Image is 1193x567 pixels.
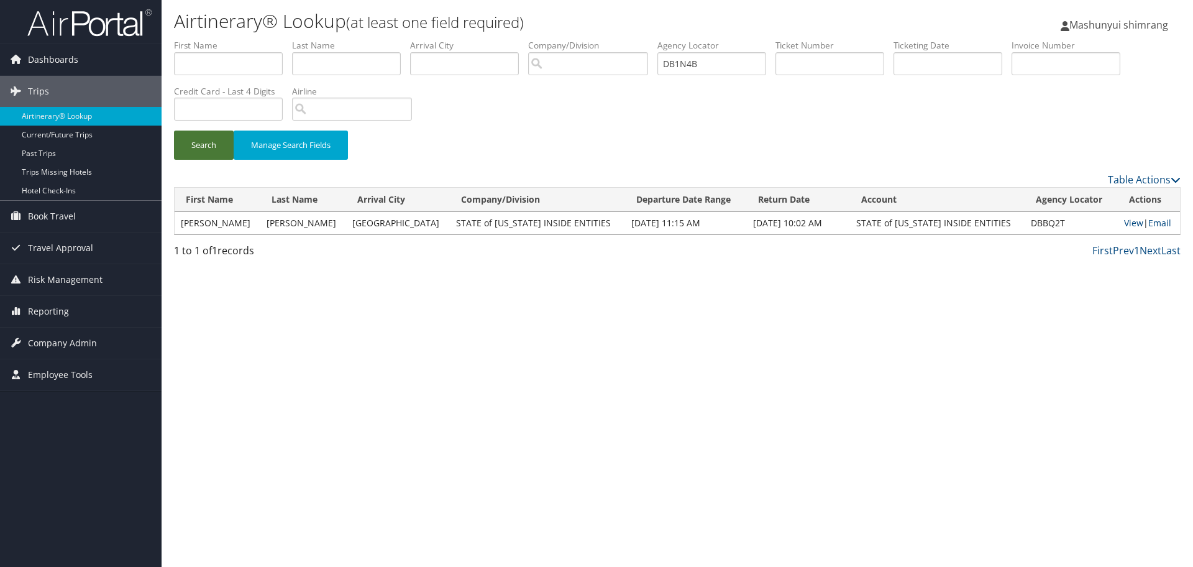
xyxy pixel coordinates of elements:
[1069,18,1168,32] span: Mashunyui shimrang
[260,212,346,234] td: [PERSON_NAME]
[450,188,624,212] th: Company/Division
[1113,244,1134,257] a: Prev
[747,188,849,212] th: Return Date: activate to sort column ascending
[292,39,410,52] label: Last Name
[28,359,93,390] span: Employee Tools
[1025,188,1118,212] th: Agency Locator: activate to sort column ascending
[894,39,1012,52] label: Ticketing Date
[174,131,234,160] button: Search
[28,264,103,295] span: Risk Management
[346,12,524,32] small: (at least one field required)
[346,212,450,234] td: [GEOGRAPHIC_DATA]
[28,296,69,327] span: Reporting
[260,188,346,212] th: Last Name: activate to sort column ascending
[625,212,747,234] td: [DATE] 11:15 AM
[1108,173,1181,187] a: Table Actions
[1140,244,1161,257] a: Next
[1025,212,1118,234] td: DBBQ2T
[174,8,845,34] h1: Airtinerary® Lookup
[1012,39,1130,52] label: Invoice Number
[1092,244,1113,257] a: First
[1161,244,1181,257] a: Last
[1061,6,1181,44] a: Mashunyui shimrang
[1124,217,1143,229] a: View
[346,188,450,212] th: Arrival City: activate to sort column ascending
[28,44,78,75] span: Dashboards
[450,212,624,234] td: STATE of [US_STATE] INSIDE ENTITIES
[292,85,421,98] label: Airline
[234,131,348,160] button: Manage Search Fields
[1148,217,1171,229] a: Email
[528,39,657,52] label: Company/Division
[747,212,849,234] td: [DATE] 10:02 AM
[1118,212,1180,234] td: |
[625,188,747,212] th: Departure Date Range: activate to sort column ascending
[175,212,260,234] td: [PERSON_NAME]
[174,39,292,52] label: First Name
[174,85,292,98] label: Credit Card - Last 4 Digits
[850,188,1025,212] th: Account: activate to sort column ascending
[1118,188,1180,212] th: Actions
[1134,244,1140,257] a: 1
[850,212,1025,234] td: STATE of [US_STATE] INSIDE ENTITIES
[28,233,93,264] span: Travel Approval
[28,201,76,232] span: Book Travel
[28,76,49,107] span: Trips
[775,39,894,52] label: Ticket Number
[657,39,775,52] label: Agency Locator
[27,8,152,37] img: airportal-logo.png
[28,328,97,359] span: Company Admin
[212,244,217,257] span: 1
[175,188,260,212] th: First Name: activate to sort column ascending
[410,39,528,52] label: Arrival City
[174,243,412,264] div: 1 to 1 of records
